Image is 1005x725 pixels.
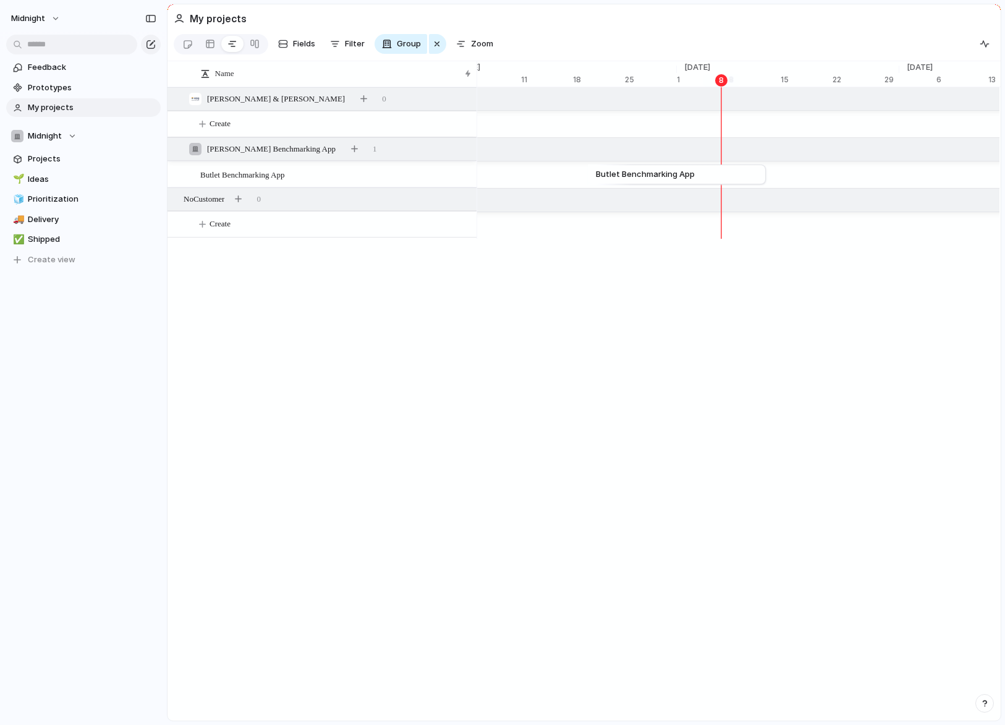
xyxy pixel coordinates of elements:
a: 🌱Ideas [6,170,161,189]
span: Create [210,118,231,130]
a: Butlet Benchmarking App [596,165,758,184]
button: 🚚 [11,213,23,226]
div: 6 [936,74,988,85]
span: Create view [28,254,75,266]
div: ✅ [13,233,22,247]
div: 1 [677,74,729,85]
span: Shipped [28,233,156,246]
span: Fields [293,38,315,50]
div: 25 [625,74,677,85]
span: Delivery [28,213,156,226]
div: 22 [833,74,884,85]
span: Midnight [28,130,62,142]
button: Midnight [6,127,161,145]
div: 🚚 [13,212,22,226]
a: ✅Shipped [6,230,161,249]
span: Feedback [28,61,156,74]
span: Midnight [11,12,45,25]
div: 8 [715,74,727,87]
a: 🚚Delivery [6,210,161,229]
span: [PERSON_NAME] & [PERSON_NAME] [207,93,345,105]
span: [DATE] [677,61,718,74]
h2: My projects [190,11,247,26]
button: Create [180,212,496,237]
div: 8 [729,74,781,85]
button: Zoom [451,34,498,54]
button: Group [375,34,427,54]
button: Create view [6,251,161,269]
button: ✅ [11,233,23,246]
a: My projects [6,98,161,117]
div: 11 [521,74,573,85]
button: 🌱 [11,173,23,186]
button: Midnight [6,9,67,28]
span: Group [397,38,421,50]
span: 0 [257,193,261,205]
span: Projects [28,153,156,165]
a: Projects [6,150,161,168]
span: Butlet Benchmarking App [200,167,284,181]
div: 4 [469,74,521,85]
span: 0 [382,93,386,105]
button: Create [180,111,496,137]
a: Feedback [6,58,161,77]
a: Prototypes [6,79,161,97]
span: Filter [345,38,365,50]
div: 18 [573,74,625,85]
div: 29 [884,74,899,85]
div: 15 [781,74,833,85]
span: 1 [373,143,377,155]
span: Prototypes [28,82,156,94]
div: 🧊 [13,192,22,207]
button: 🧊 [11,193,23,205]
span: Ideas [28,173,156,186]
button: Fields [273,34,320,54]
span: No Customer [184,193,224,205]
span: Butlet Benchmarking App [596,168,695,181]
a: 🧊Prioritization [6,190,161,208]
span: My projects [28,101,156,114]
span: Prioritization [28,193,156,205]
span: [PERSON_NAME] Benchmarking App [207,143,336,155]
div: 🌱 [13,172,22,186]
button: Filter [325,34,370,54]
span: Create [210,218,231,230]
span: Zoom [471,38,493,50]
span: [DATE] [899,61,940,74]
